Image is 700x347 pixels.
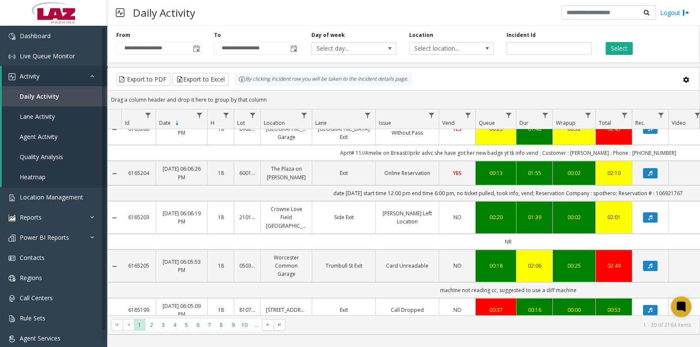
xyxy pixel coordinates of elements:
a: 00:25 [558,262,590,270]
a: [DATE] 06:06:26 PM [161,165,202,181]
img: 'icon' [9,255,15,262]
a: Lane Activity [2,106,107,127]
div: 00:00 [558,306,590,314]
a: Card Unreadable [381,262,434,270]
div: Drag a column header and drop it here to group by that column [108,92,700,107]
a: 890202 [239,125,255,133]
div: 01:39 [522,213,547,221]
span: Page 6 [192,319,204,331]
span: Page 5 [181,319,192,331]
a: Activity [2,66,107,86]
a: Total Filter Menu [619,109,630,121]
span: Sortable [174,120,181,127]
a: Id Filter Menu [142,109,154,121]
a: Date Filter Menu [194,109,205,121]
a: 6165199 [127,306,151,314]
span: Page 3 [157,319,169,331]
img: infoIcon.svg [238,76,245,83]
span: Page 9 [227,319,238,331]
span: Lot [237,119,245,127]
span: Rule Sets [20,314,45,322]
a: Collapse Details [108,214,121,221]
div: 01:48 [522,125,547,133]
span: Page 8 [215,319,227,331]
a: Online Reservation [381,169,434,177]
span: Location Management [20,193,83,201]
a: 01:55 [522,169,547,177]
a: Agent Activity [2,127,107,147]
span: Page 11 [250,319,262,331]
img: logout [682,8,689,17]
img: 'icon' [9,214,15,221]
span: Agent Activity [20,133,57,141]
a: NO [444,306,470,314]
a: 210127 [239,213,255,221]
div: 02:49 [601,262,627,270]
span: Queue [479,119,495,127]
img: 'icon' [9,235,15,241]
img: 'icon' [9,194,15,201]
a: Lot Filter Menu [247,109,259,121]
span: Page 4 [169,319,181,331]
a: 6165208 [127,125,151,133]
a: 02:10 [601,169,627,177]
span: Total [599,119,611,127]
span: Video [672,119,686,127]
span: Wrapup [556,119,576,127]
a: H Filter Menu [220,109,232,121]
span: Page 1 [134,319,145,331]
a: Queue Filter Menu [503,109,514,121]
a: NO [444,213,470,221]
a: Wrapup Filter Menu [582,109,594,121]
label: Day of week [311,31,345,39]
span: Heatmap [20,173,45,181]
div: Data table [108,109,700,315]
a: [DATE] 06:05:53 PM [161,258,202,274]
div: 00:37 [481,306,511,314]
img: 'icon' [9,33,15,40]
span: NO [453,214,462,221]
a: 810754 [239,306,255,314]
a: 00:16 [522,306,547,314]
span: Vend [442,119,455,127]
img: 'icon' [9,295,15,302]
a: Daily Activity [2,86,107,106]
span: Agent Services [20,334,60,342]
label: From [116,31,130,39]
a: [PERSON_NAME] Left Location [381,209,434,226]
div: 00:53 [601,306,627,314]
a: Call Dropped [381,306,434,314]
span: Select location... [410,42,477,54]
a: Collapse Details [108,263,121,270]
a: Rec. Filter Menu [655,109,667,121]
button: Export to Excel [172,73,229,86]
a: The Plaza on [PERSON_NAME] [266,165,307,181]
h3: Daily Activity [129,2,199,23]
a: Heatmap [2,167,107,187]
a: Side Exit [317,213,370,221]
a: [PERSON_NAME] Without Pass [381,121,434,137]
a: 00:23 [481,125,511,133]
span: Regions [20,274,42,282]
a: 00:02 [558,169,590,177]
a: Location Filter Menu [299,109,310,121]
button: Export to PDF [116,73,170,86]
span: Dur [519,119,528,127]
div: 02:01 [601,213,627,221]
a: 00:18 [481,262,511,270]
a: 18 [213,213,229,221]
label: Incident Id [507,31,536,39]
a: 18 [213,125,229,133]
span: Dashboard [20,32,51,40]
a: Center [GEOGRAPHIC_DATA] Exit [317,117,370,142]
span: Power BI Reports [20,233,69,241]
span: Go to the next page [265,321,272,328]
a: Collapse Details [108,170,121,177]
a: 18 [213,169,229,177]
span: Lane Activity [20,112,55,121]
span: Page 10 [239,319,250,331]
a: 6165203 [127,213,151,221]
